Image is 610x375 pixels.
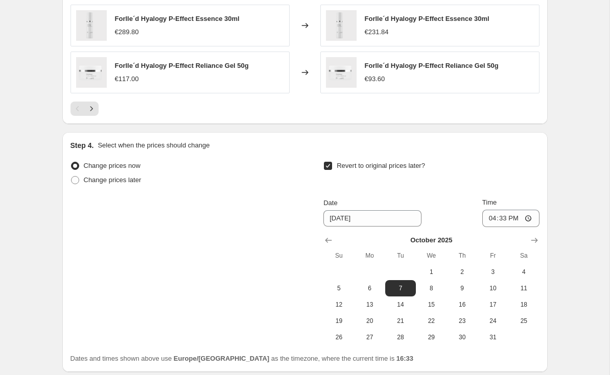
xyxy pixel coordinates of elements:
nav: Pagination [71,102,99,116]
img: forlled-hyalogy-p-effect-essence-30ml-873494_80x.png [326,10,357,41]
span: 23 [451,317,473,325]
span: 10 [482,284,504,292]
span: 26 [327,333,350,341]
th: Tuesday [385,247,416,264]
span: €289.80 [115,28,139,36]
button: Thursday October 9 2025 [447,280,477,296]
span: Su [327,252,350,260]
th: Thursday [447,247,477,264]
span: 14 [389,301,412,309]
span: 19 [327,317,350,325]
button: Thursday October 30 2025 [447,329,477,345]
span: Mo [359,252,381,260]
button: Monday October 20 2025 [355,313,385,329]
th: Wednesday [416,247,447,264]
span: 22 [420,317,442,325]
button: Tuesday October 14 2025 [385,296,416,313]
b: 16:33 [396,355,413,362]
img: forlled-hyalogy-p-effect-essence-30ml-873494_80x.png [76,10,107,41]
span: Fr [482,252,504,260]
span: Forlle´d Hyalogy P-Effect Essence 30ml [365,15,489,22]
span: 4 [512,268,535,276]
span: 1 [420,268,442,276]
button: Wednesday October 1 2025 [416,264,447,280]
th: Sunday [323,247,354,264]
span: 30 [451,333,473,341]
th: Monday [355,247,385,264]
th: Saturday [508,247,539,264]
span: Change prices now [84,162,140,169]
span: 15 [420,301,442,309]
button: Wednesday October 8 2025 [416,280,447,296]
span: 25 [512,317,535,325]
span: Dates and times shown above use as the timezone, where the current time is [71,355,414,362]
button: Saturday October 25 2025 [508,313,539,329]
span: Revert to original prices later? [337,162,425,169]
span: Time [482,198,497,206]
th: Friday [478,247,508,264]
span: 3 [482,268,504,276]
button: Thursday October 23 2025 [447,313,477,329]
span: 31 [482,333,504,341]
button: Sunday October 5 2025 [323,280,354,296]
span: Forlle´d Hyalogy P-Effect Essence 30ml [115,15,240,22]
button: Show previous month, September 2025 [321,233,336,247]
button: Wednesday October 22 2025 [416,313,447,329]
button: Monday October 6 2025 [355,280,385,296]
span: Forlle´d Hyalogy P-Effect Reliance Gel 50g [115,62,249,69]
button: Saturday October 4 2025 [508,264,539,280]
span: 13 [359,301,381,309]
p: Select when the prices should change [98,140,209,151]
span: 2 [451,268,473,276]
span: 27 [359,333,381,341]
input: 12:00 [482,210,539,227]
span: 18 [512,301,535,309]
span: Forlle´d Hyalogy P-Effect Reliance Gel 50g [365,62,499,69]
button: Thursday October 2 2025 [447,264,477,280]
span: €117.00 [115,75,139,83]
button: Friday October 3 2025 [478,264,508,280]
span: 11 [512,284,535,292]
span: 8 [420,284,442,292]
span: 20 [359,317,381,325]
span: Tu [389,252,412,260]
span: Date [323,199,337,207]
button: Sunday October 12 2025 [323,296,354,313]
button: Next [84,102,99,116]
span: 21 [389,317,412,325]
span: €231.84 [365,28,389,36]
span: 5 [327,284,350,292]
span: Change prices later [84,176,142,184]
button: Friday October 24 2025 [478,313,508,329]
span: 24 [482,317,504,325]
button: Friday October 17 2025 [478,296,508,313]
button: Wednesday October 29 2025 [416,329,447,345]
span: 9 [451,284,473,292]
span: 28 [389,333,412,341]
button: Saturday October 18 2025 [508,296,539,313]
span: Sa [512,252,535,260]
span: 6 [359,284,381,292]
span: €93.60 [365,75,385,83]
button: Monday October 27 2025 [355,329,385,345]
button: Thursday October 16 2025 [447,296,477,313]
button: Show next month, November 2025 [527,233,542,247]
button: Friday October 31 2025 [478,329,508,345]
button: Saturday October 11 2025 [508,280,539,296]
button: Tuesday October 7 2025 [385,280,416,296]
button: Wednesday October 15 2025 [416,296,447,313]
span: We [420,252,442,260]
input: 9/30/2025 [323,210,421,227]
button: Monday October 13 2025 [355,296,385,313]
img: forlled-hyalogy-p-effect-reliance-gel-50g-585952_80x.png [76,57,107,88]
span: 7 [389,284,412,292]
b: Europe/[GEOGRAPHIC_DATA] [174,355,269,362]
button: Tuesday October 21 2025 [385,313,416,329]
button: Friday October 10 2025 [478,280,508,296]
h2: Step 4. [71,140,94,151]
img: forlled-hyalogy-p-effect-reliance-gel-50g-585952_80x.png [326,57,357,88]
span: 29 [420,333,442,341]
button: Tuesday October 28 2025 [385,329,416,345]
span: Th [451,252,473,260]
button: Sunday October 19 2025 [323,313,354,329]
